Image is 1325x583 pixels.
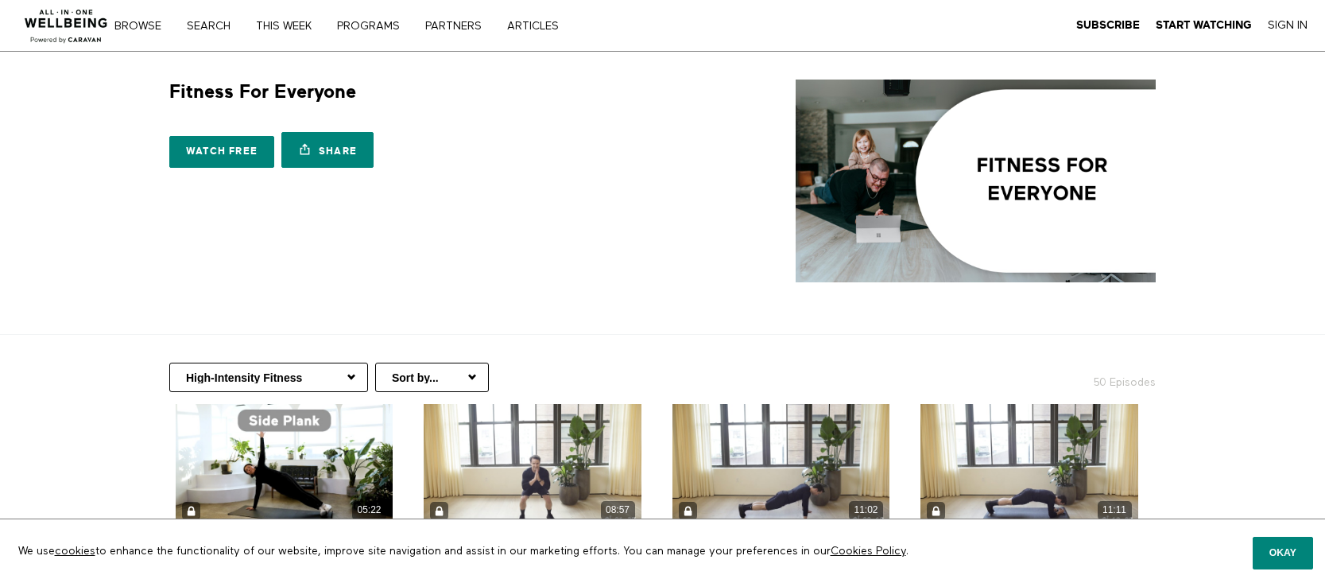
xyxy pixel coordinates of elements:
[1156,19,1252,31] strong: Start Watching
[1098,501,1132,519] div: 11:11
[424,404,641,527] a: 10 Min Lower Body (Intermediate) 08:57
[181,21,247,32] a: Search
[1076,19,1140,31] strong: Subscribe
[250,21,328,32] a: THIS WEEK
[1268,18,1308,33] a: Sign In
[6,531,1043,571] p: We use to enhance the functionality of our website, improve site navigation and assist in our mar...
[831,546,906,557] a: Cookies Policy
[352,501,386,519] div: 05:22
[1253,537,1313,569] button: Okay
[1076,18,1140,33] a: Subscribe
[986,363,1165,391] h2: 50 Episodes
[55,546,95,557] a: cookies
[601,501,635,519] div: 08:57
[672,404,890,527] a: 10 Min Arms & Shoulders (Intermediate) 11:02
[169,136,274,168] a: Watch free
[176,404,393,527] a: 5 Min HIIT Workout 05:22
[126,17,591,33] nav: Primary
[169,80,356,104] h1: Fitness For Everyone
[281,132,374,168] a: Share
[849,501,883,519] div: 11:02
[1156,18,1252,33] a: Start Watching
[331,21,416,32] a: PROGRAMS
[109,21,178,32] a: Browse
[796,80,1156,282] img: Fitness For Everyone
[920,404,1138,527] a: 10 Min Abs & Core (Intermediate) 11:11
[502,21,575,32] a: ARTICLES
[420,21,498,32] a: PARTNERS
